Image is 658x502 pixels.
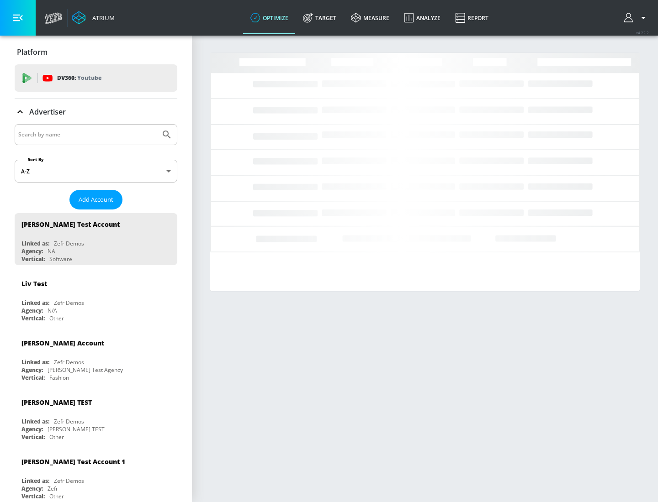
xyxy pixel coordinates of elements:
[21,492,45,500] div: Vertical:
[72,11,115,25] a: Atrium
[21,366,43,374] div: Agency:
[397,1,448,34] a: Analyze
[15,39,177,65] div: Platform
[79,194,113,205] span: Add Account
[69,190,122,209] button: Add Account
[21,425,43,433] div: Agency:
[49,255,72,263] div: Software
[29,107,66,117] p: Advertiser
[49,433,64,441] div: Other
[89,14,115,22] div: Atrium
[57,73,101,83] p: DV360:
[21,299,49,307] div: Linked as:
[15,332,177,384] div: [PERSON_NAME] AccountLinked as:Zefr DemosAgency:[PERSON_NAME] Test AgencyVertical:Fashion
[21,279,47,288] div: Liv Test
[15,64,177,92] div: DV360: Youtube
[54,358,84,366] div: Zefr Demos
[21,418,49,425] div: Linked as:
[48,247,55,255] div: NA
[21,485,43,492] div: Agency:
[243,1,296,34] a: optimize
[15,99,177,125] div: Advertiser
[21,358,49,366] div: Linked as:
[21,307,43,314] div: Agency:
[17,47,48,57] p: Platform
[296,1,344,34] a: Target
[26,157,46,162] label: Sort By
[15,391,177,443] div: [PERSON_NAME] TESTLinked as:Zefr DemosAgency:[PERSON_NAME] TESTVertical:Other
[21,339,104,347] div: [PERSON_NAME] Account
[15,213,177,265] div: [PERSON_NAME] Test AccountLinked as:Zefr DemosAgency:NAVertical:Software
[21,374,45,382] div: Vertical:
[49,374,69,382] div: Fashion
[344,1,397,34] a: measure
[18,129,157,141] input: Search by name
[49,314,64,322] div: Other
[54,299,84,307] div: Zefr Demos
[77,73,101,83] p: Youtube
[48,425,105,433] div: [PERSON_NAME] TEST
[48,307,57,314] div: N/A
[54,477,84,485] div: Zefr Demos
[15,272,177,324] div: Liv TestLinked as:Zefr DemosAgency:N/AVertical:Other
[54,418,84,425] div: Zefr Demos
[54,240,84,247] div: Zefr Demos
[49,492,64,500] div: Other
[21,433,45,441] div: Vertical:
[21,255,45,263] div: Vertical:
[21,457,125,466] div: [PERSON_NAME] Test Account 1
[21,398,92,407] div: [PERSON_NAME] TEST
[15,160,177,183] div: A-Z
[48,485,58,492] div: Zefr
[48,366,123,374] div: [PERSON_NAME] Test Agency
[21,240,49,247] div: Linked as:
[21,247,43,255] div: Agency:
[636,30,649,35] span: v 4.22.2
[21,220,120,229] div: [PERSON_NAME] Test Account
[21,477,49,485] div: Linked as:
[21,314,45,322] div: Vertical:
[448,1,496,34] a: Report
